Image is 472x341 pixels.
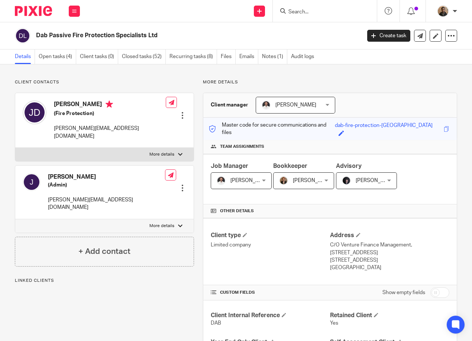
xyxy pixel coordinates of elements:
h2: Dab Passive Fire Protection Specialists Ltd [36,32,292,39]
img: WhatsApp%20Image%202025-04-23%20.jpg [437,5,449,17]
span: Yes [330,321,338,326]
p: More details [149,152,174,157]
img: 455A2509.jpg [342,176,351,185]
p: C/O Venture Finance Management, [STREET_ADDRESS] [330,241,449,256]
a: Open tasks (4) [39,50,76,64]
span: [PERSON_NAME] [356,178,397,183]
h5: (Admin) [48,181,165,189]
img: WhatsApp%20Image%202025-04-23%20at%2010.20.30_16e186ec.jpg [279,176,288,185]
a: Recurring tasks (8) [169,50,217,64]
p: [PERSON_NAME][EMAIL_ADDRESS][DOMAIN_NAME] [54,125,166,140]
span: Bookkeeper [273,163,307,169]
img: dom%20slack.jpg [262,101,271,109]
h4: CUSTOM FIELDS [211,290,330,296]
h4: [PERSON_NAME] [48,173,165,181]
p: Limited company [211,241,330,249]
h4: Client Internal Reference [211,312,330,319]
img: Pixie [15,6,52,16]
span: Team assignments [220,144,264,150]
span: Job Manager [211,163,248,169]
a: Notes (1) [262,50,287,64]
a: Client tasks (0) [80,50,118,64]
a: Details [15,50,35,64]
img: dom%20slack.jpg [217,176,226,185]
p: Master code for secure communications and files [209,121,335,137]
img: svg%3E [23,173,41,191]
span: Other details [220,208,254,214]
h4: Client type [211,232,330,239]
span: [PERSON_NAME] [293,178,334,183]
img: svg%3E [15,28,30,44]
h4: Address [330,232,449,239]
a: Closed tasks (52) [122,50,166,64]
span: DAB [211,321,221,326]
h4: + Add contact [78,246,130,257]
p: Client contacts [15,79,194,85]
a: Emails [239,50,258,64]
p: [STREET_ADDRESS] [330,256,449,264]
p: Linked clients [15,278,194,284]
h4: Retained Client [330,312,449,319]
p: [PERSON_NAME][EMAIL_ADDRESS][DOMAIN_NAME] [48,196,165,211]
h3: Client manager [211,101,248,109]
input: Search [288,9,355,16]
span: Advisory [336,163,362,169]
span: [PERSON_NAME] [230,178,271,183]
a: Files [221,50,236,64]
div: dab-fire-protection-[GEOGRAPHIC_DATA] [335,122,433,130]
span: [PERSON_NAME] [275,102,316,108]
label: Show empty fields [382,289,425,296]
i: Primary [106,101,113,108]
p: More details [149,223,174,229]
p: [GEOGRAPHIC_DATA] [330,264,449,271]
a: Create task [367,30,410,42]
h4: [PERSON_NAME] [54,101,166,110]
img: svg%3E [23,101,46,124]
p: More details [203,79,457,85]
h5: (Fire Protection) [54,110,166,117]
a: Audit logs [291,50,318,64]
